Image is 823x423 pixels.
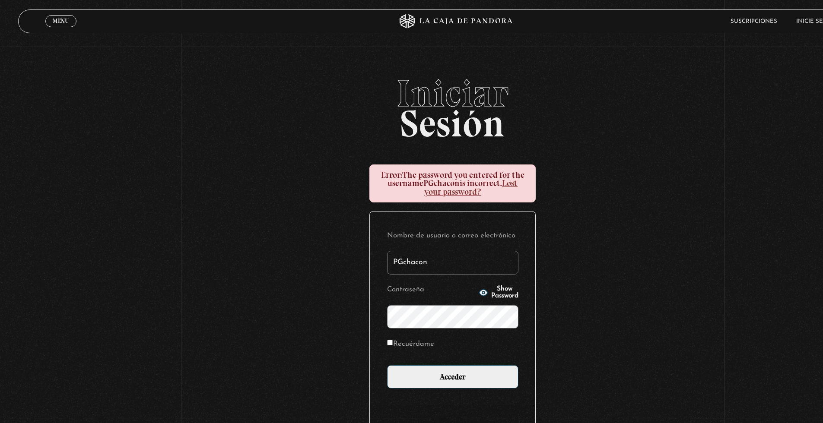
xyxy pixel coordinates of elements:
[491,286,518,299] span: Show Password
[387,337,434,352] label: Recuérdame
[50,26,71,33] span: Cerrar
[423,178,460,188] strong: PGchacon
[424,178,518,197] a: Lost your password?
[479,286,518,299] button: Show Password
[731,19,777,24] a: Suscripciones
[53,18,69,24] span: Menu
[387,340,393,346] input: Recuérdame
[387,229,518,243] label: Nombre de usuario o correo electrónico
[387,283,476,297] label: Contraseña
[381,170,402,180] strong: Error:
[387,365,518,389] input: Acceder
[369,164,536,202] div: The password you entered for the username is incorrect.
